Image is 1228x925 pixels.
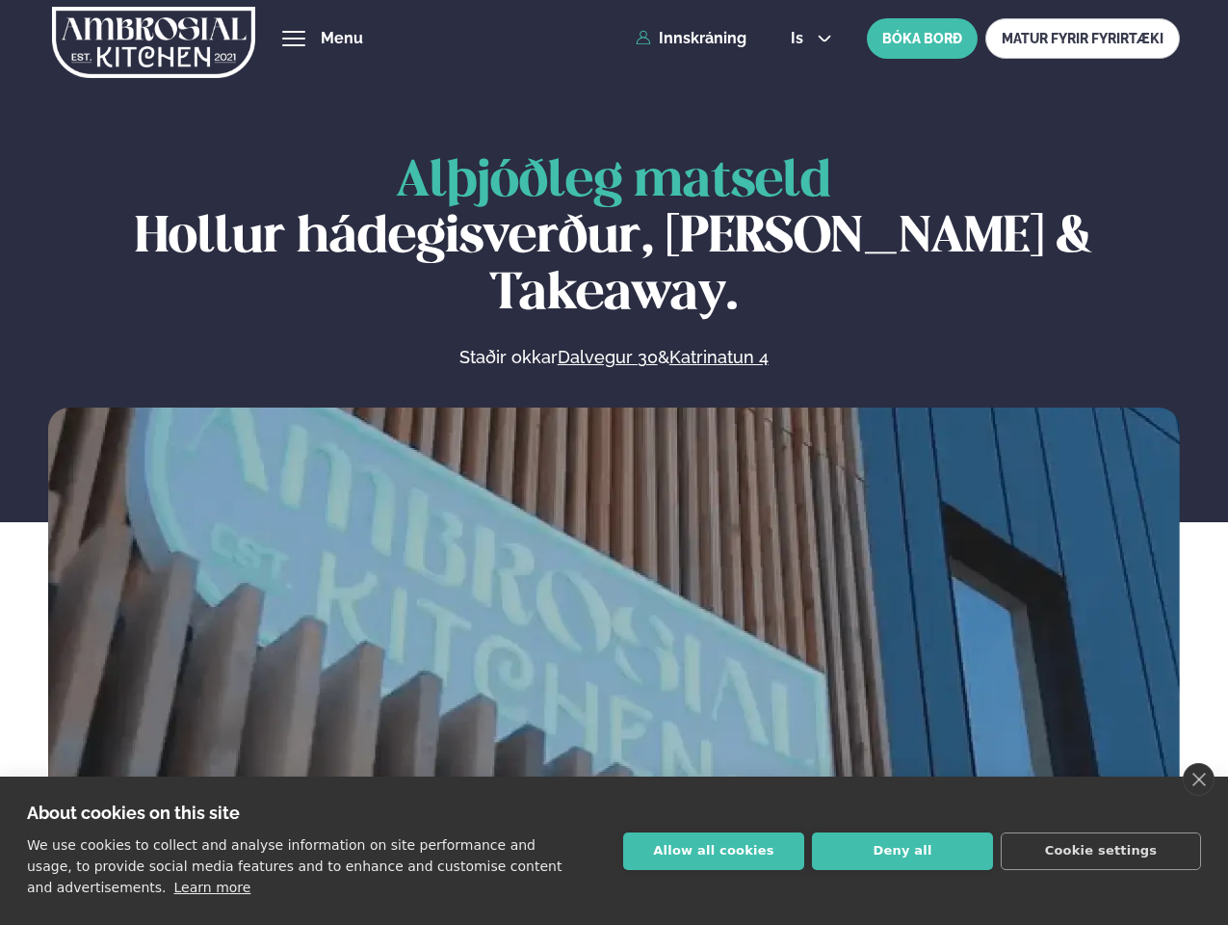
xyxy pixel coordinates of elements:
img: logo [52,3,255,82]
span: Alþjóðleg matseld [396,158,831,206]
button: hamburger [282,27,305,50]
a: Learn more [174,880,251,895]
button: is [775,31,848,46]
p: Staðir okkar & [249,346,978,369]
a: Innskráning [636,30,746,47]
a: close [1183,763,1215,796]
strong: About cookies on this site [27,803,240,823]
button: BÓKA BORÐ [867,18,978,59]
a: Katrinatun 4 [669,346,769,369]
a: Dalvegur 30 [558,346,658,369]
h1: Hollur hádegisverður, [PERSON_NAME] & Takeaway. [48,154,1180,323]
button: Allow all cookies [623,832,804,870]
button: Deny all [812,832,993,870]
p: We use cookies to collect and analyse information on site performance and usage, to provide socia... [27,837,562,895]
span: is [791,31,809,46]
button: Cookie settings [1001,832,1201,870]
a: MATUR FYRIR FYRIRTÆKI [985,18,1180,59]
